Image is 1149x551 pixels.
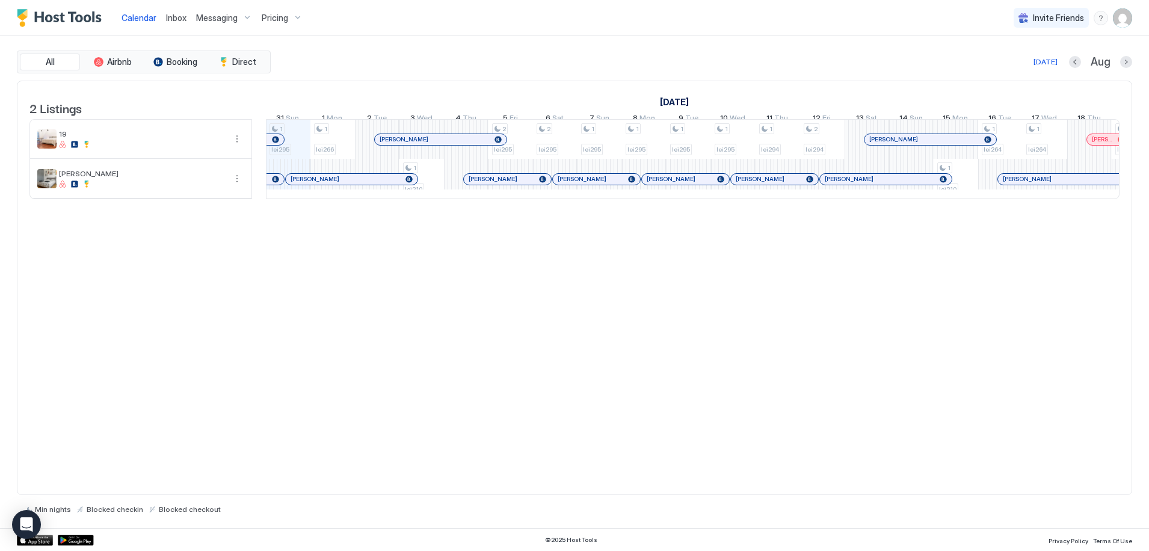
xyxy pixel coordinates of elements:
a: August 31, 2025 [273,111,302,128]
span: lei295 [271,146,289,153]
span: Tue [998,113,1011,126]
span: 15 [943,113,950,126]
div: User profile [1113,8,1132,28]
span: 1 [413,164,416,172]
span: lei294 [761,146,779,153]
div: Open Intercom Messenger [12,510,41,539]
span: lei264 [1028,146,1046,153]
span: Messaging [196,13,238,23]
span: 3 [410,113,415,126]
div: Host Tools Logo [17,9,107,27]
div: menu [1094,11,1108,25]
span: Airbnb [107,57,132,67]
div: menu [230,171,244,186]
a: September 13, 2025 [853,111,880,128]
span: lei294 [806,146,824,153]
span: Sun [596,113,609,126]
span: lei210 [405,185,422,193]
span: lei264 [984,146,1002,153]
span: Calendar [122,13,156,23]
span: Pricing [262,13,288,23]
a: September 11, 2025 [763,111,791,128]
span: [PERSON_NAME] [291,175,339,183]
a: September 9, 2025 [676,111,701,128]
span: Terms Of Use [1093,537,1132,544]
span: 2 [367,113,372,126]
span: 2 Listings [29,99,82,117]
span: [PERSON_NAME] [59,169,225,178]
span: lei295 [716,146,735,153]
span: [PERSON_NAME] [825,175,873,183]
a: September 1, 2025 [657,93,692,111]
span: 1 [769,125,772,133]
span: Booking [167,57,197,67]
span: Blocked checkout [159,505,221,514]
span: Wed [730,113,745,126]
a: Inbox [166,11,186,24]
a: Calendar [122,11,156,24]
div: listing image [37,129,57,149]
span: Fri [510,113,518,126]
a: September 14, 2025 [896,111,926,128]
a: September 1, 2025 [319,111,345,128]
span: lei295 [538,146,556,153]
span: lei210 [939,185,956,193]
a: September 3, 2025 [407,111,436,128]
span: Mon [639,113,655,126]
span: [PERSON_NAME] [558,175,606,183]
div: listing image [37,169,57,188]
span: 17 [1032,113,1040,126]
button: More options [230,171,244,186]
span: lei295 [494,146,512,153]
a: September 18, 2025 [1074,111,1104,128]
span: 1 [322,113,325,126]
button: Airbnb [82,54,143,70]
a: September 4, 2025 [452,111,479,128]
span: lei295 [627,146,645,153]
span: 1 [947,164,950,172]
span: Blocked checkin [87,505,143,514]
a: September 6, 2025 [543,111,567,128]
span: 1 [324,125,327,133]
a: September 15, 2025 [940,111,971,128]
a: September 2, 2025 [364,111,390,128]
span: Thu [774,113,788,126]
button: All [20,54,80,70]
a: Privacy Policy [1049,534,1088,546]
div: tab-group [17,51,271,73]
span: Sun [286,113,299,126]
span: 9 [679,113,683,126]
span: Min nights [35,505,71,514]
span: 12 [813,113,821,126]
a: September 8, 2025 [630,111,658,128]
a: September 7, 2025 [587,111,612,128]
button: More options [230,132,244,146]
span: Direct [232,57,256,67]
span: 1 [280,125,283,133]
span: 18 [1077,113,1085,126]
span: [PERSON_NAME] [1092,135,1113,143]
span: Fri [822,113,831,126]
span: 1 [725,125,728,133]
span: 11 [766,113,772,126]
span: 19 [59,129,225,138]
span: [PERSON_NAME] [469,175,517,183]
a: Google Play Store [58,535,94,546]
span: 1 [1037,125,1040,133]
span: 13 [856,113,864,126]
span: Invite Friends [1033,13,1084,23]
span: 1 [992,125,995,133]
span: 7 [590,113,594,126]
span: lei295 [583,146,601,153]
span: Sun [910,113,923,126]
span: Tue [374,113,387,126]
span: 14 [899,113,908,126]
div: App Store [17,535,53,546]
span: Tue [685,113,698,126]
a: September 5, 2025 [500,111,521,128]
span: 5 [503,113,508,126]
span: 2 [814,125,818,133]
span: 10 [720,113,728,126]
span: 16 [988,113,996,126]
span: lei292 [1117,146,1135,153]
